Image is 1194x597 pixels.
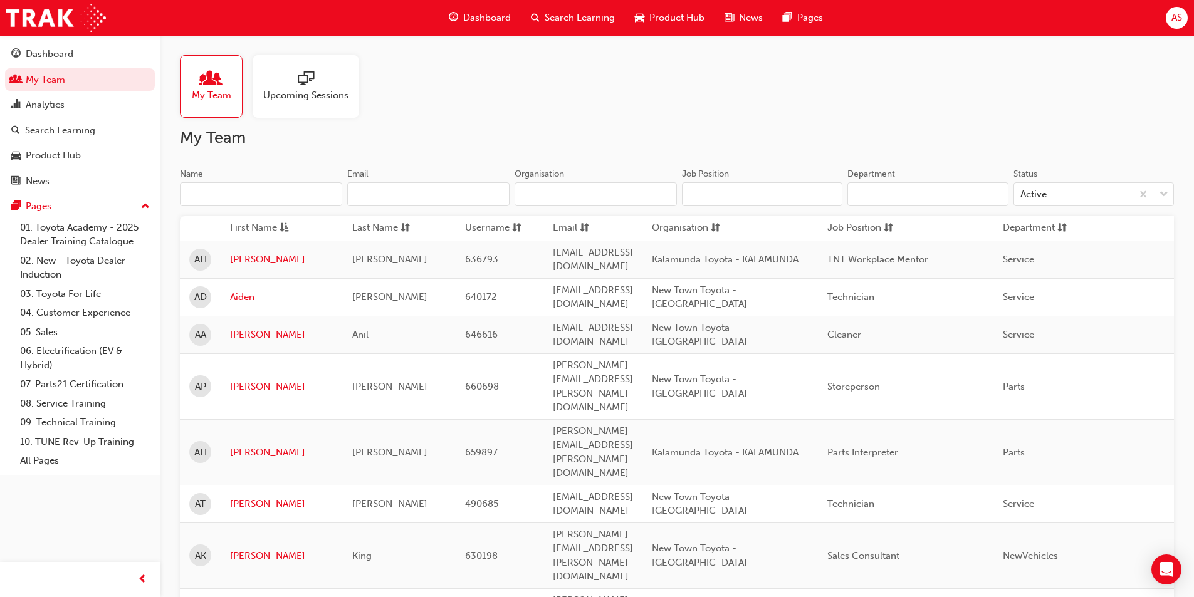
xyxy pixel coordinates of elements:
[11,125,20,137] span: search-icon
[15,432,155,452] a: 10. TUNE Rev-Up Training
[230,445,333,460] a: [PERSON_NAME]
[5,195,155,218] button: Pages
[827,550,899,561] span: Sales Consultant
[652,542,747,568] span: New Town Toyota - [GEOGRAPHIC_DATA]
[515,182,677,206] input: Organisation
[439,5,521,31] a: guage-iconDashboard
[230,380,333,394] a: [PERSON_NAME]
[26,174,50,189] div: News
[783,10,792,26] span: pages-icon
[11,75,21,86] span: people-icon
[465,381,499,392] span: 660698
[465,329,498,340] span: 646616
[15,303,155,323] a: 04. Customer Experience
[15,251,155,284] a: 02. New - Toyota Dealer Induction
[195,497,206,511] span: AT
[827,381,880,392] span: Storeperson
[230,221,299,236] button: First Nameasc-icon
[652,254,799,265] span: Kalamunda Toyota - KALAMUNDA
[715,5,773,31] a: news-iconNews
[230,252,333,267] a: [PERSON_NAME]
[26,98,65,112] div: Analytics
[352,498,427,509] span: [PERSON_NAME]
[1166,7,1188,29] button: AS
[26,199,51,214] div: Pages
[298,71,314,88] span: sessionType_ONLINE_URL-icon
[15,323,155,342] a: 05. Sales
[512,221,521,236] span: sorting-icon
[553,425,633,479] span: [PERSON_NAME][EMAIL_ADDRESS][PERSON_NAME][DOMAIN_NAME]
[635,10,644,26] span: car-icon
[230,221,277,236] span: First Name
[515,168,564,180] div: Organisation
[180,182,342,206] input: Name
[195,328,206,342] span: AA
[553,360,633,413] span: [PERSON_NAME][EMAIL_ADDRESS][PERSON_NAME][DOMAIN_NAME]
[1003,447,1025,458] span: Parts
[465,550,498,561] span: 630198
[1003,221,1055,236] span: Department
[401,221,410,236] span: sorting-icon
[138,572,147,588] span: prev-icon
[553,221,622,236] button: Emailsorting-icon
[352,254,427,265] span: [PERSON_NAME]
[1003,221,1072,236] button: Departmentsorting-icon
[465,221,510,236] span: Username
[15,413,155,432] a: 09. Technical Training
[463,11,511,25] span: Dashboard
[773,5,833,31] a: pages-iconPages
[1003,254,1034,265] span: Service
[5,93,155,117] a: Analytics
[711,221,720,236] span: sorting-icon
[652,373,747,399] span: New Town Toyota - [GEOGRAPHIC_DATA]
[352,221,398,236] span: Last Name
[25,123,95,138] div: Search Learning
[5,43,155,66] a: Dashboard
[1160,187,1168,203] span: down-icon
[1013,168,1037,180] div: Status
[15,375,155,394] a: 07. Parts21 Certification
[11,49,21,60] span: guage-icon
[194,445,207,460] span: AH
[6,4,106,32] img: Trak
[230,497,333,511] a: [PERSON_NAME]
[531,10,540,26] span: search-icon
[649,11,704,25] span: Product Hub
[194,252,207,267] span: AH
[553,322,633,348] span: [EMAIL_ADDRESS][DOMAIN_NAME]
[553,247,633,273] span: [EMAIL_ADDRESS][DOMAIN_NAME]
[352,550,372,561] span: King
[180,168,203,180] div: Name
[827,254,928,265] span: TNT Workplace Mentor
[827,291,874,303] span: Technician
[682,168,729,180] div: Job Position
[230,549,333,563] a: [PERSON_NAME]
[465,447,498,458] span: 659897
[682,182,842,206] input: Job Position
[652,284,747,310] span: New Town Toyota - [GEOGRAPHIC_DATA]
[827,447,898,458] span: Parts Interpreter
[553,529,633,583] span: [PERSON_NAME][EMAIL_ADDRESS][PERSON_NAME][DOMAIN_NAME]
[652,221,708,236] span: Organisation
[847,182,1008,206] input: Department
[192,88,231,103] span: My Team
[625,5,715,31] a: car-iconProduct Hub
[465,498,498,509] span: 490685
[5,68,155,91] a: My Team
[553,491,633,517] span: [EMAIL_ADDRESS][DOMAIN_NAME]
[263,88,348,103] span: Upcoming Sessions
[827,221,896,236] button: Job Positionsorting-icon
[553,221,577,236] span: Email
[884,221,893,236] span: sorting-icon
[280,221,289,236] span: asc-icon
[652,447,799,458] span: Kalamunda Toyota - KALAMUNDA
[15,284,155,304] a: 03. Toyota For Life
[11,150,21,162] span: car-icon
[1171,11,1182,25] span: AS
[1003,291,1034,303] span: Service
[652,221,721,236] button: Organisationsorting-icon
[230,290,333,304] a: Aiden
[180,128,1174,148] h2: My Team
